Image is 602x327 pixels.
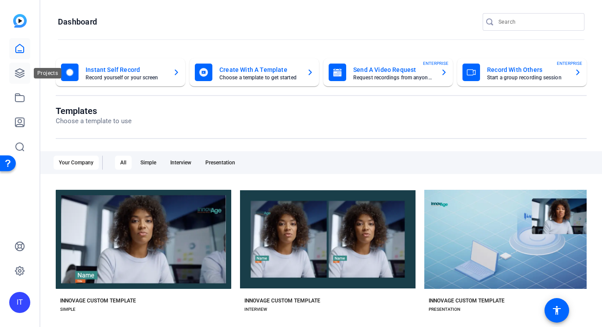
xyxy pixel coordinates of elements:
div: Your Company [54,156,99,170]
mat-card-subtitle: Choose a template to get started [219,75,300,80]
button: Record With OthersStart a group recording sessionENTERPRISE [457,58,587,86]
button: Create With A TemplateChoose a template to get started [190,58,319,86]
mat-card-subtitle: Record yourself or your screen [86,75,166,80]
div: INNOVAGE CUSTOM TEMPLATE [60,297,136,304]
mat-icon: accessibility [552,305,562,316]
mat-card-title: Record With Others [487,64,567,75]
mat-card-title: Send A Video Request [353,64,434,75]
h1: Templates [56,106,132,116]
div: Projects [34,68,61,78]
mat-card-subtitle: Start a group recording session [487,75,567,80]
p: Choose a template to use [56,116,132,126]
span: ENTERPRISE [557,60,582,67]
button: Send A Video RequestRequest recordings from anyone, anywhereENTERPRISE [323,58,453,86]
div: INTERVIEW [244,306,267,313]
input: Search [498,17,577,27]
mat-card-title: Create With A Template [219,64,300,75]
img: blue-gradient.svg [13,14,27,28]
button: Instant Self RecordRecord yourself or your screen [56,58,185,86]
mat-card-subtitle: Request recordings from anyone, anywhere [353,75,434,80]
div: INNOVAGE CUSTOM TEMPLATE [244,297,320,304]
div: IT [9,292,30,313]
mat-card-title: Instant Self Record [86,64,166,75]
div: PRESENTATION [429,306,460,313]
div: Interview [165,156,197,170]
div: SIMPLE [60,306,75,313]
div: INNOVAGE CUSTOM TEMPLATE [429,297,505,304]
h1: Dashboard [58,17,97,27]
div: Simple [135,156,161,170]
div: Presentation [200,156,240,170]
div: All [115,156,132,170]
span: ENTERPRISE [423,60,448,67]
